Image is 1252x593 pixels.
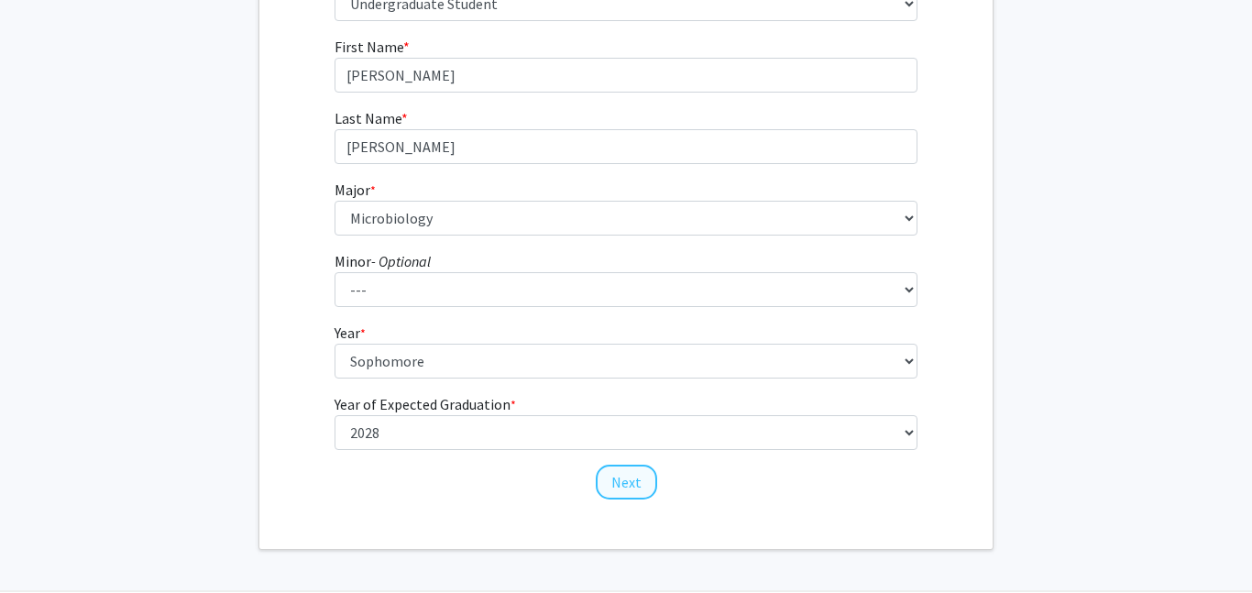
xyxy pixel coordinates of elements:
label: Major [335,179,376,201]
span: Last Name [335,109,401,127]
span: First Name [335,38,403,56]
label: Year [335,322,366,344]
button: Next [596,465,657,500]
i: - Optional [371,252,431,270]
label: Year of Expected Graduation [335,393,516,415]
label: Minor [335,250,431,272]
iframe: Chat [14,511,78,579]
